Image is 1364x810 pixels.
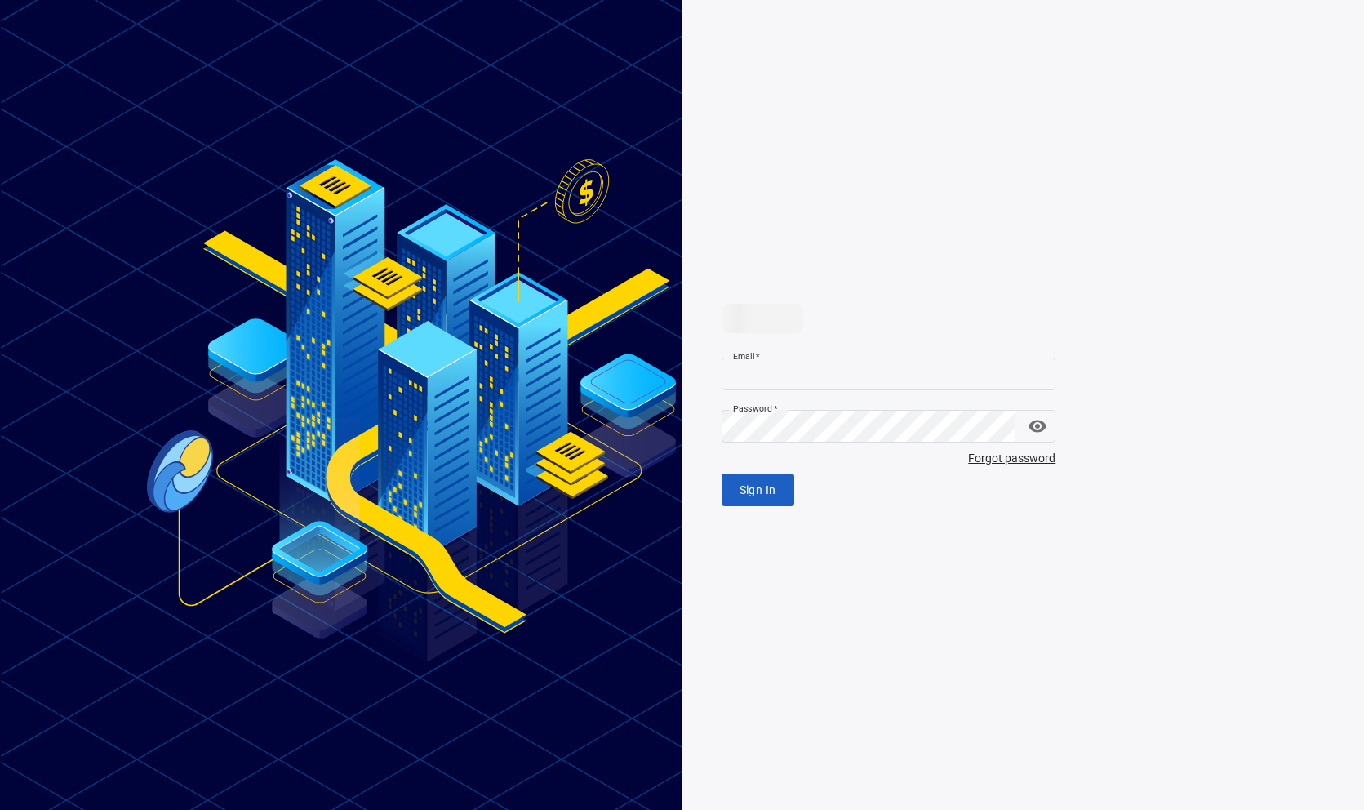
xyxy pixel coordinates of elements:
[1021,410,1054,443] button: toggle password visibility
[733,403,778,415] label: Password
[722,474,794,507] button: Sign In
[733,350,760,363] label: Email
[740,480,776,501] span: Sign In
[722,449,1056,467] span: Forgot password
